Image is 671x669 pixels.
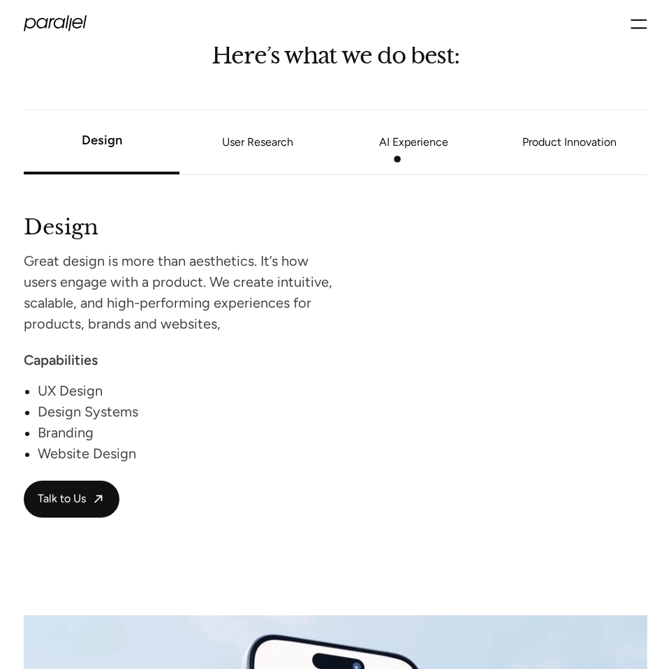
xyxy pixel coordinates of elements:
a: Talk to Us [24,481,119,518]
h2: Here’s what we do best: [94,45,576,64]
a: Product Innovation [492,138,647,146]
div: Design Systems [38,401,341,422]
a: AI Experience [336,138,492,146]
div: Branding [38,422,341,443]
a: Design [82,133,122,148]
a: home [24,15,87,31]
span: Talk to Us [38,492,86,506]
div: Website Design [38,443,341,464]
div: menu [631,11,647,36]
a: User Research [179,138,335,146]
h2: Design [24,218,341,236]
div: Great design is more than aesthetics. It’s how users engage with a product. We create intuitive, ... [24,250,341,334]
div: UX Design [38,380,341,401]
div: Capabilities [24,349,341,370]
